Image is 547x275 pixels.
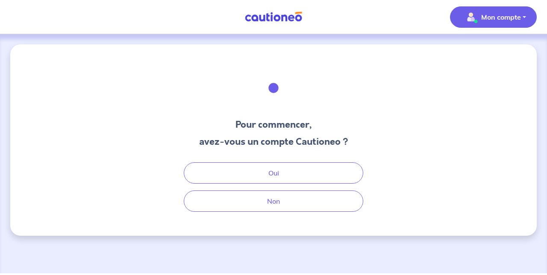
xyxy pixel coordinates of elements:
img: illu_welcome.svg [250,65,297,111]
img: illu_account_valid_menu.svg [464,10,478,24]
h3: Pour commencer, [199,118,348,132]
button: Non [184,190,363,212]
button: illu_account_valid_menu.svgMon compte [450,6,537,28]
p: Mon compte [481,12,521,22]
h3: avez-vous un compte Cautioneo ? [199,135,348,149]
img: Cautioneo [241,12,306,22]
button: Oui [184,162,363,184]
